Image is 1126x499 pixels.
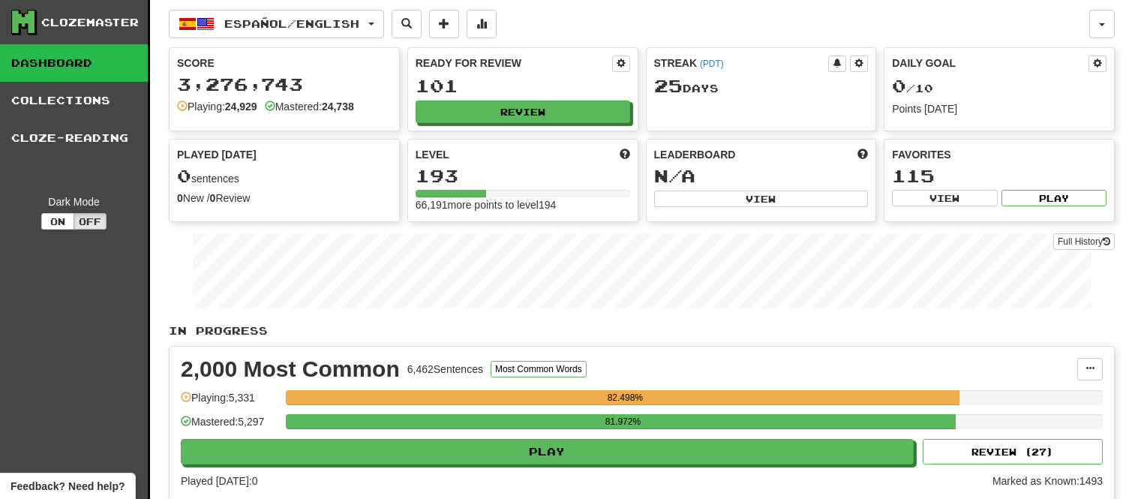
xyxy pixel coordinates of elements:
[892,167,1106,185] div: 115
[700,59,724,69] a: (PDT)
[177,192,183,204] strong: 0
[892,75,906,96] span: 0
[654,147,736,162] span: Leaderboard
[1053,233,1115,250] a: Full History
[407,362,483,377] div: 6,462 Sentences
[892,101,1106,116] div: Points [DATE]
[654,77,869,96] div: Day s
[177,167,392,186] div: sentences
[11,194,137,209] div: Dark Mode
[290,414,955,429] div: 81.972%
[892,190,997,206] button: View
[1001,190,1106,206] button: Play
[41,15,139,30] div: Clozemaster
[11,479,125,494] span: Open feedback widget
[177,147,257,162] span: Played [DATE]
[41,213,74,230] button: On
[177,56,392,71] div: Score
[892,147,1106,162] div: Favorites
[892,56,1088,72] div: Daily Goal
[416,147,449,162] span: Level
[181,439,914,464] button: Play
[416,101,630,123] button: Review
[177,165,191,186] span: 0
[169,10,384,38] button: Español/English
[181,475,257,487] span: Played [DATE]: 0
[654,75,683,96] span: 25
[181,390,278,415] div: Playing: 5,331
[992,473,1103,488] div: Marked as Known: 1493
[290,390,959,405] div: 82.498%
[177,99,257,114] div: Playing:
[654,56,829,71] div: Streak
[416,56,612,71] div: Ready for Review
[74,213,107,230] button: Off
[654,191,869,207] button: View
[429,10,459,38] button: Add sentence to collection
[416,167,630,185] div: 193
[225,101,257,113] strong: 24,929
[169,323,1115,338] p: In Progress
[654,165,695,186] span: N/A
[322,101,354,113] strong: 24,738
[181,414,278,439] div: Mastered: 5,297
[416,197,630,212] div: 66,191 more points to level 194
[210,192,216,204] strong: 0
[491,361,587,377] button: Most Common Words
[177,191,392,206] div: New / Review
[392,10,422,38] button: Search sentences
[857,147,868,162] span: This week in points, UTC
[224,17,359,30] span: Español / English
[467,10,497,38] button: More stats
[620,147,630,162] span: Score more points to level up
[265,99,354,114] div: Mastered:
[892,82,933,95] span: / 10
[177,75,392,94] div: 3,276,743
[416,77,630,95] div: 101
[181,358,400,380] div: 2,000 Most Common
[923,439,1103,464] button: Review (27)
